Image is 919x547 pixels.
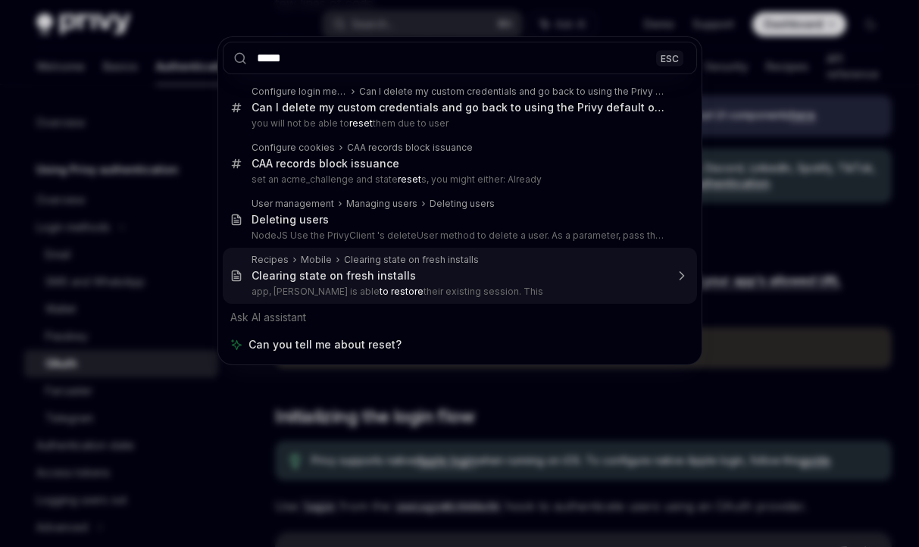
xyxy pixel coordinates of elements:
[430,198,495,210] div: Deleting users
[249,337,402,352] span: Can you tell me about reset?
[252,101,665,114] div: Can I delete my custom credentials and go back to using the Privy default ones?
[252,142,335,154] div: Configure cookies
[380,286,424,297] b: to restore
[346,198,417,210] div: Managing users
[223,304,697,331] div: Ask AI assistant
[347,142,473,154] div: CAA records block issuance
[656,50,683,66] div: ESC
[252,230,665,242] p: NodeJS Use the PrivyClient 's deleteUser method to delete a user. As a parameter, pass the user's
[301,254,332,266] div: Mobile
[252,117,665,130] p: you will not be able to them due to user
[398,173,421,185] b: reset
[252,173,665,186] p: set an acme_challenge and state s, you might either: Already
[252,254,289,266] div: Recipes
[252,198,334,210] div: User management
[344,254,479,266] div: Clearing state on fresh installs
[252,213,329,227] div: Deleting users
[359,86,665,98] div: Can I delete my custom credentials and go back to using the Privy default ones?
[252,157,399,170] div: CAA records block issuance
[349,117,373,129] b: reset
[252,286,665,298] p: app, [PERSON_NAME] is able their existing session. This
[252,269,416,283] div: Clearing state on fresh installs
[252,86,347,98] div: Configure login methods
